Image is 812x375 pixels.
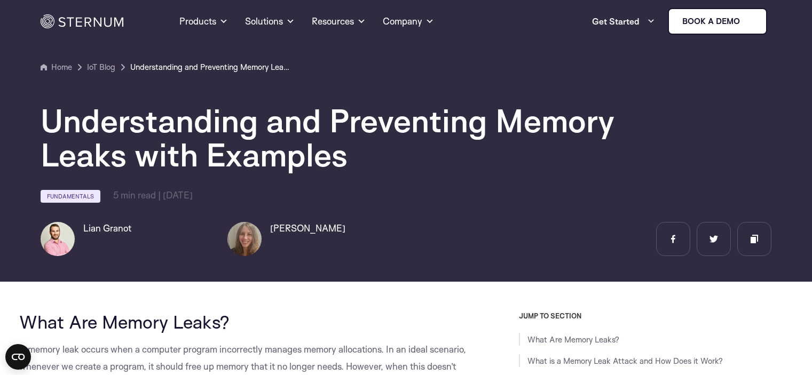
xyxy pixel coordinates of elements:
[744,17,753,26] img: sternum iot
[227,222,262,256] img: Hadas Spektor
[527,356,723,366] a: What is a Memory Leak Attack and How Does it Work?
[41,61,72,74] a: Home
[83,222,131,235] h6: Lian Granot
[41,103,681,172] h1: Understanding and Preventing Memory Leaks with Examples
[19,310,230,333] span: What Are Memory Leaks?
[179,2,228,41] a: Products
[383,2,434,41] a: Company
[312,2,366,41] a: Resources
[113,189,161,201] span: min read |
[527,334,619,345] a: What Are Memory Leaks?
[130,61,290,74] a: Understanding and Preventing Memory Leaks with Examples
[113,189,119,201] span: 5
[41,222,75,256] img: Lian Granot
[87,61,115,74] a: IoT Blog
[5,344,31,370] button: Open CMP widget
[592,11,655,32] a: Get Started
[163,189,193,201] span: [DATE]
[41,190,100,203] a: Fundamentals
[668,8,767,35] a: Book a demo
[270,222,345,235] h6: [PERSON_NAME]
[245,2,295,41] a: Solutions
[519,312,793,320] h3: JUMP TO SECTION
